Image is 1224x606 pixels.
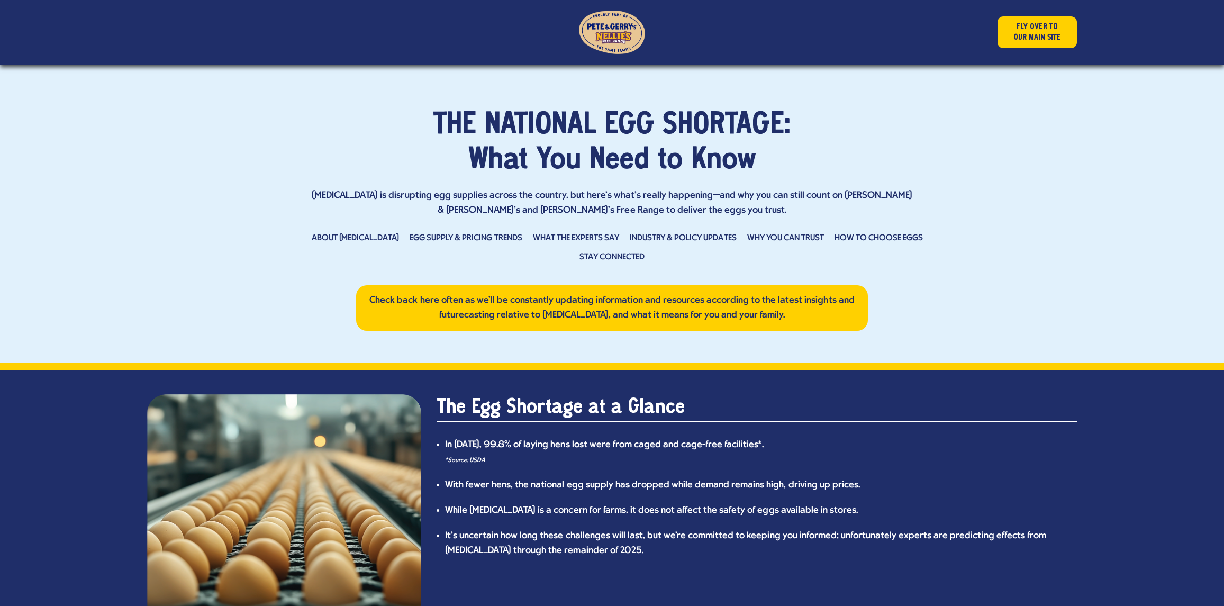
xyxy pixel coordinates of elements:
[747,234,824,242] a: WHY YOU CAN TRUST
[310,188,914,218] p: [MEDICAL_DATA] is disrupting egg supplies across the country, but here's what's really happening—...
[445,438,1077,467] li: In [DATE], 99.8% of laying hens lost were from caged and cage-free facilities*.
[312,234,399,242] a: ABOUT [MEDICAL_DATA]
[998,16,1077,48] a: FLY OVER TOOUR MAIN SITE
[445,503,1077,518] li: While [MEDICAL_DATA] is a concern for farms, it does not affect the safety of eggs available in s...
[437,394,1077,422] h2: The Egg Shortage at a Glance
[410,234,522,242] a: EGG SUPPLY & PRICING TRENDS
[445,529,1077,558] li: It's uncertain how long these challenges will last, but we're committed to keeping you informed; ...
[579,253,645,261] a: STAY CONNECTED
[630,234,737,242] a: INDUSTRY & POLICY UPDATES
[835,234,923,242] a: HOW TO CHOOSE EGGS
[445,478,1077,493] li: With fewer hens, the national egg supply has dropped while demand remains high, driving up prices.
[445,457,485,464] em: *Source: USDA
[364,293,860,323] p: Check back here often as we'll be constantly updating information and resources according to the ...
[533,234,619,242] a: WHAT THE EXPERTS SAY
[147,108,1077,178] h1: THE NATIONAL EGG SHORTAGE: What You Need to Know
